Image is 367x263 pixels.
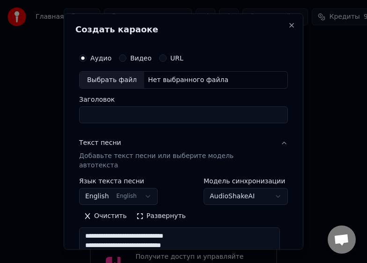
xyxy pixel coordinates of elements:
[90,54,111,61] label: Аудио
[79,138,121,148] div: Текст песни
[80,71,144,88] div: Выбрать файл
[144,75,232,84] div: Нет выбранного файла
[79,96,288,103] label: Заголовок
[79,151,273,170] p: Добавьте текст песни или выберите модель автотекста
[204,178,288,184] label: Модель синхронизации
[79,178,158,184] label: Язык текста песни
[132,209,191,224] button: Развернуть
[79,131,288,178] button: Текст песниДобавьте текст песни или выберите модель автотекста
[79,209,132,224] button: Очистить
[170,54,183,61] label: URL
[75,25,292,33] h2: Создать караоке
[130,54,152,61] label: Видео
